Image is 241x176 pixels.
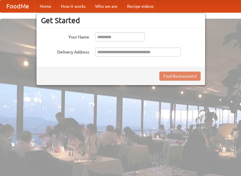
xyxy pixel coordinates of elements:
a: Recipe videos [122,0,158,12]
a: Home [35,0,56,12]
h3: Get Started [41,16,201,25]
a: FoodMe [0,0,35,12]
a: Who we are [90,0,122,12]
label: Delivery Address [41,48,89,55]
button: Find Restaurants! [159,72,201,81]
label: Your Name [41,32,89,40]
a: How it works [56,0,90,12]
